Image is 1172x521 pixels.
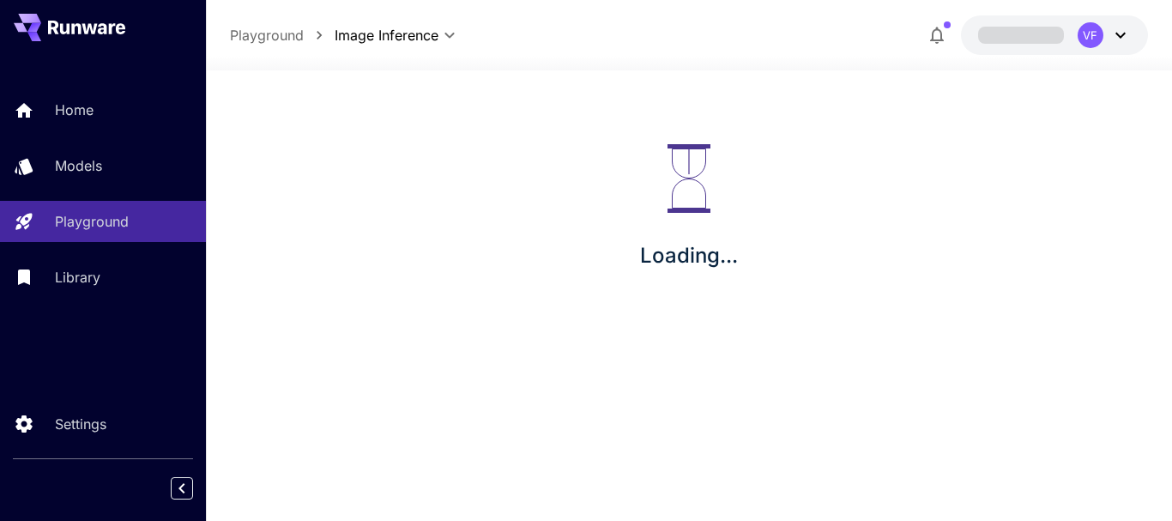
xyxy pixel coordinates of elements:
p: Home [55,100,94,120]
button: Collapse sidebar [171,477,193,500]
span: Image Inference [335,25,438,45]
div: Collapse sidebar [184,473,206,504]
p: Settings [55,414,106,434]
p: Models [55,155,102,176]
nav: breadcrumb [230,25,335,45]
button: VF [961,15,1148,55]
p: Loading... [640,240,738,271]
p: Playground [55,211,129,232]
a: Playground [230,25,304,45]
p: Library [55,267,100,288]
div: VF [1078,22,1103,48]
